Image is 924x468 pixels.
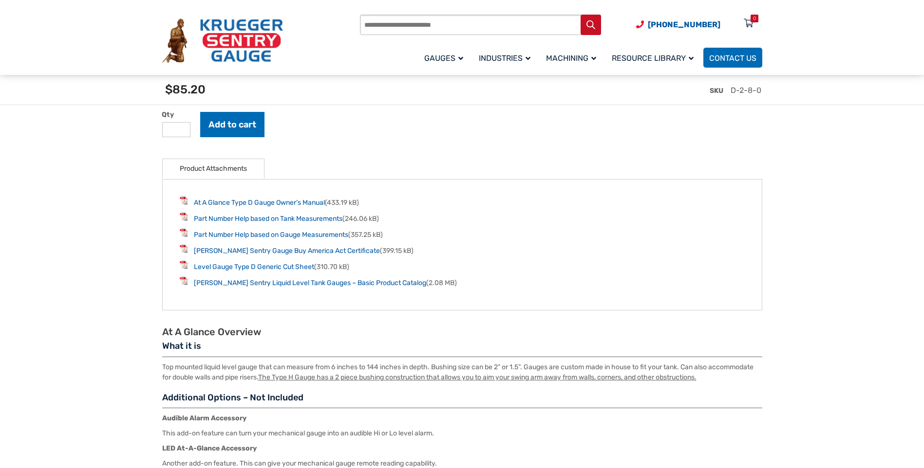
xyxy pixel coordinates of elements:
a: Resource Library [606,46,703,69]
span: Contact Us [709,54,756,63]
span: Industries [479,54,530,63]
span: SKU [710,87,723,95]
a: Machining [540,46,606,69]
span: Resource Library [612,54,694,63]
li: (2.08 MB) [180,277,745,288]
a: Phone Number (920) 434-8860 [636,18,720,31]
span: [PHONE_NUMBER] [648,20,720,29]
button: Add to cart [200,112,264,137]
p: This add-on feature can turn your mechanical gauge into an audible Hi or Lo level alarm. [162,428,762,438]
span: D-2-8-0 [731,86,761,95]
h2: At A Glance Overview [162,326,762,338]
strong: Audible Alarm Accessory [162,414,246,422]
input: Product quantity [162,122,190,137]
span: Machining [546,54,596,63]
a: Part Number Help based on Tank Measurements [194,215,342,223]
a: Part Number Help based on Gauge Measurements [194,231,348,239]
a: [PERSON_NAME] Sentry Liquid Level Tank Gauges – Basic Product Catalog [194,279,426,287]
li: (310.70 kB) [180,261,745,272]
li: (399.15 kB) [180,245,745,256]
a: Industries [473,46,540,69]
a: Product Attachments [180,159,247,178]
a: Gauges [418,46,473,69]
div: 0 [753,15,756,22]
li: (433.19 kB) [180,197,745,208]
p: Top mounted liquid level gauge that can measure from 6 inches to 144 inches in depth. Bushing siz... [162,362,762,382]
img: Krueger Sentry Gauge [162,18,283,63]
a: [PERSON_NAME] Sentry Gauge Buy America Act Certificate [194,247,380,255]
a: Level Gauge Type D Generic Cut Sheet [194,263,314,271]
h3: What it is [162,341,762,357]
a: Contact Us [703,48,762,68]
strong: LED At-A-Glance Accessory [162,444,257,452]
li: (357.25 kB) [180,229,745,240]
u: The Type H Gauge has a 2 piece bushing construction that allows you to aim your swing arm away fr... [258,373,697,381]
li: (246.06 kB) [180,213,745,224]
h3: Additional Options – Not Included [162,392,762,409]
a: At A Glance Type D Gauge Owner’s Manual [194,198,325,207]
span: Gauges [424,54,463,63]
